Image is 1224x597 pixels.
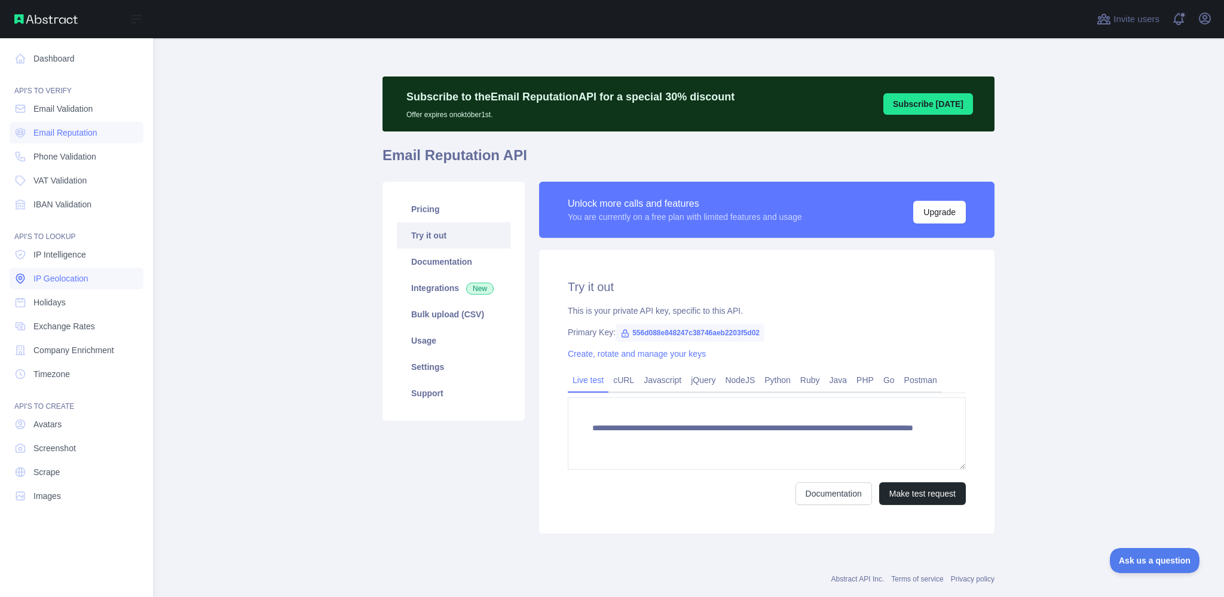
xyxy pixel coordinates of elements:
span: Images [33,490,61,502]
img: Abstract API [14,14,78,24]
a: Postman [899,371,942,390]
a: Abstract API Inc. [831,575,885,583]
button: Make test request [879,482,966,505]
span: Email Validation [33,103,93,115]
a: Documentation [397,249,510,275]
div: Primary Key: [568,326,966,338]
a: jQuery [686,371,720,390]
div: API'S TO VERIFY [10,72,143,96]
h2: Try it out [568,278,966,295]
span: Company Enrichment [33,344,114,356]
span: IP Geolocation [33,273,88,284]
a: Live test [568,371,608,390]
a: Settings [397,354,510,380]
span: Invite users [1113,13,1159,26]
a: Javascript [639,371,686,390]
button: Subscribe [DATE] [883,93,973,115]
button: Upgrade [913,201,966,224]
a: Create, rotate and manage your keys [568,349,706,359]
a: cURL [608,371,639,390]
div: API'S TO LOOKUP [10,218,143,241]
a: Privacy policy [951,575,994,583]
a: IBAN Validation [10,194,143,215]
a: Terms of service [891,575,943,583]
a: Holidays [10,292,143,313]
span: Timezone [33,368,70,380]
span: Scrape [33,466,60,478]
div: API'S TO CREATE [10,387,143,411]
a: Scrape [10,461,143,483]
p: Subscribe to the Email Reputation API for a special 30 % discount [406,88,735,105]
span: 556d088e848247c38746aeb2203f5d02 [616,324,764,342]
div: You are currently on a free plan with limited features and usage [568,211,802,223]
span: VAT Validation [33,174,87,186]
a: Pricing [397,196,510,222]
a: PHP [852,371,879,390]
a: Support [397,380,510,406]
a: Phone Validation [10,146,143,167]
span: Exchange Rates [33,320,95,332]
span: IP Intelligence [33,249,86,261]
a: Integrations New [397,275,510,301]
a: IP Intelligence [10,244,143,265]
button: Invite users [1094,10,1162,29]
iframe: Toggle Customer Support [1110,548,1200,573]
a: Java [825,371,852,390]
a: Bulk upload (CSV) [397,301,510,327]
div: Unlock more calls and features [568,197,802,211]
a: Email Validation [10,98,143,120]
a: Python [760,371,795,390]
a: Email Reputation [10,122,143,143]
h1: Email Reputation API [382,146,994,174]
a: Try it out [397,222,510,249]
a: Usage [397,327,510,354]
span: New [466,283,494,295]
span: Screenshot [33,442,76,454]
a: IP Geolocation [10,268,143,289]
p: Offer expires on október 1st. [406,105,735,120]
a: Screenshot [10,437,143,459]
a: Avatars [10,414,143,435]
a: Dashboard [10,48,143,69]
a: Ruby [795,371,825,390]
a: Timezone [10,363,143,385]
a: Go [879,371,899,390]
span: IBAN Validation [33,198,91,210]
a: Images [10,485,143,507]
a: NodeJS [720,371,760,390]
a: Documentation [795,482,872,505]
div: This is your private API key, specific to this API. [568,305,966,317]
span: Avatars [33,418,62,430]
span: Phone Validation [33,151,96,163]
a: Exchange Rates [10,316,143,337]
a: VAT Validation [10,170,143,191]
span: Holidays [33,296,66,308]
a: Company Enrichment [10,339,143,361]
span: Email Reputation [33,127,97,139]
